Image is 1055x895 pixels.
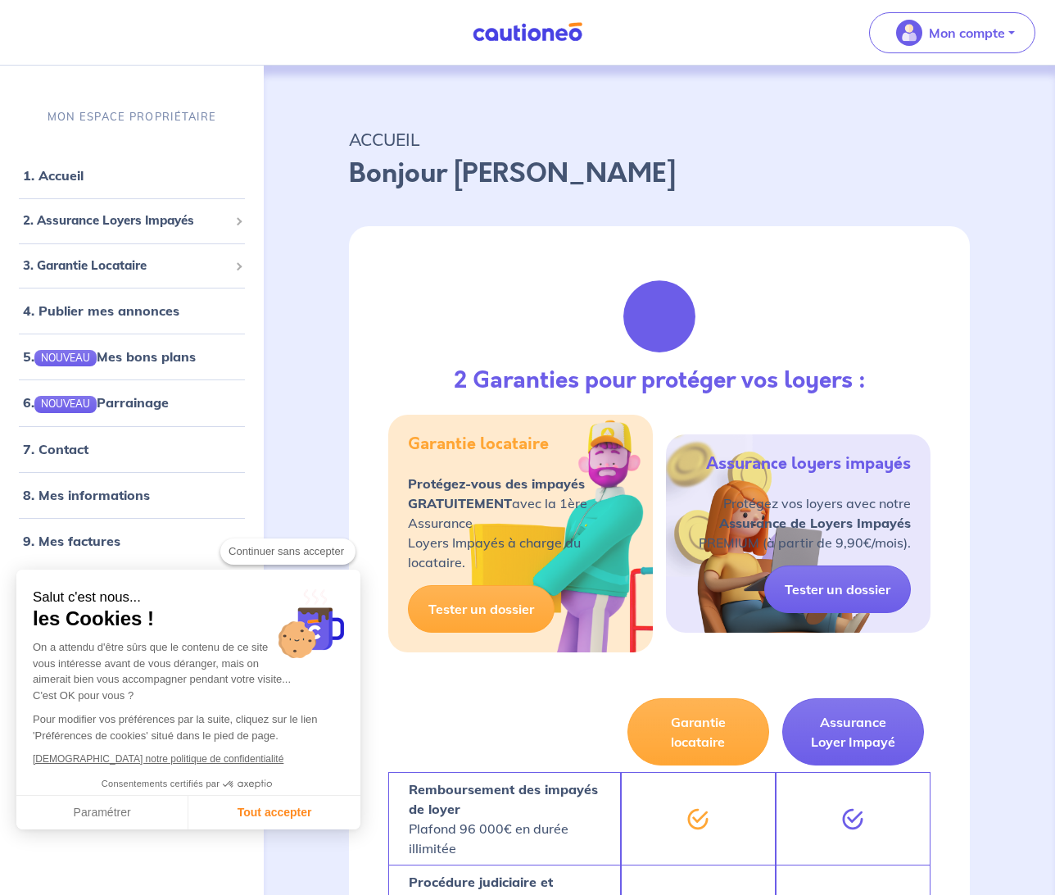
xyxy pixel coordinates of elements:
p: Mon compte [929,23,1005,43]
p: avec la 1ère Assurance Loyers Impayés à charge du locataire. [408,474,633,572]
img: justif-loupe [615,272,704,361]
a: 6.NOUVEAUParrainage [23,395,169,411]
svg: Axeptio [223,760,272,809]
p: Bonjour [PERSON_NAME] [349,154,970,193]
strong: Assurance de Loyers Impayés [719,515,911,531]
a: 4. Publier mes annonces [23,302,179,319]
h5: Garantie locataire [408,434,549,454]
a: 9. Mes factures [23,533,120,549]
h3: 2 Garanties pour protéger vos loyers : [454,367,866,395]
span: 2. Assurance Loyers Impayés [23,211,229,230]
a: 8. Mes informations [23,487,150,503]
a: 1. Accueil [23,167,84,184]
button: Assurance Loyer Impayé [782,698,924,766]
h5: Assurance loyers impayés [706,454,911,474]
div: 7. Contact [7,433,257,466]
button: Paramétrer [16,796,188,830]
span: Consentements certifiés par [102,779,220,788]
div: On a attendu d'être sûrs que le contenu de ce site vous intéresse avant de vous déranger, mais on... [33,639,344,703]
button: Consentements certifiés par [93,774,283,795]
p: ACCUEIL [349,125,970,154]
img: Cautioneo [466,22,589,43]
button: Tout accepter [188,796,360,830]
img: illu_account_valid_menu.svg [896,20,922,46]
span: Continuer sans accepter [229,543,347,560]
span: 3. Garantie Locataire [23,257,229,275]
button: Garantie locataire [627,698,769,766]
a: 7. Contact [23,441,88,457]
span: les Cookies ! [33,607,344,631]
div: 8. Mes informations [7,479,257,511]
a: [DEMOGRAPHIC_DATA] notre politique de confidentialité [33,753,283,765]
div: 4. Publier mes annonces [7,294,257,327]
a: Tester un dossier [408,585,555,633]
a: Tester un dossier [764,566,911,613]
p: Plafond 96 000€ en durée illimitée [409,779,600,858]
div: 5.NOUVEAUMes bons plans [7,340,257,373]
div: 3. Garantie Locataire [7,250,257,282]
div: 6.NOUVEAUParrainage [7,387,257,420]
div: 1. Accueil [7,159,257,192]
p: MON ESPACE PROPRIÉTAIRE [48,109,216,125]
small: Salut c'est nous... [33,589,344,607]
p: Protégez vos loyers avec notre PREMIUM (à partir de 9,90€/mois). [699,493,911,552]
strong: Protégez-vous des impayés GRATUITEMENT [408,475,585,511]
button: Continuer sans accepter [220,538,355,565]
div: 9. Mes factures [7,525,257,557]
button: illu_account_valid_menu.svgMon compte [869,12,1035,53]
div: 2. Assurance Loyers Impayés [7,205,257,237]
strong: Remboursement des impayés de loyer [409,781,598,817]
p: Pour modifier vos préférences par la suite, cliquez sur le lien 'Préférences de cookies' situé da... [33,711,344,743]
a: 5.NOUVEAUMes bons plans [23,348,196,365]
